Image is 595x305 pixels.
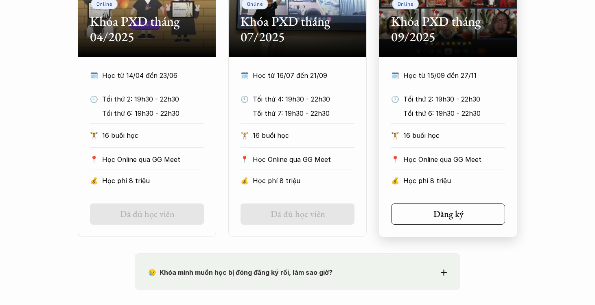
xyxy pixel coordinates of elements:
[391,13,505,45] h2: Khóa PXD tháng 09/2025
[253,153,354,166] p: Học Online qua GG Meet
[247,1,263,7] p: Online
[102,153,204,166] p: Học Online qua GG Meet
[241,155,249,163] p: 📍
[241,93,249,105] p: 🕙
[403,175,505,187] p: Học phí 8 triệu
[102,129,204,141] p: 16 buổi học
[391,175,399,187] p: 💰
[403,69,505,82] p: Học từ 15/09 đến 27/11
[391,69,399,82] p: 🗓️
[391,203,505,225] a: Đăng ký
[241,129,249,141] p: 🏋️
[102,93,216,105] p: Tối thứ 2: 19h30 - 22h30
[253,175,354,187] p: Học phí 8 triệu
[90,93,98,105] p: 🕙
[102,175,204,187] p: Học phí 8 triệu
[90,129,98,141] p: 🏋️
[403,129,505,141] p: 16 buổi học
[398,1,413,7] p: Online
[391,93,399,105] p: 🕙
[391,155,399,163] p: 📍
[403,107,517,119] p: Tối thứ 6: 19h30 - 22h30
[271,209,325,219] h5: Đã đủ học viên
[90,69,98,82] p: 🗓️
[253,69,354,82] p: Học từ 16/07 đến 21/09
[241,13,354,45] h2: Khóa PXD tháng 07/2025
[90,13,204,45] h2: Khóa PXD tháng 04/2025
[96,1,112,7] p: Online
[391,129,399,141] p: 🏋️
[120,209,175,219] h5: Đã đủ học viên
[241,175,249,187] p: 💰
[433,209,464,219] h5: Đăng ký
[253,107,366,119] p: Tối thứ 7: 19h30 - 22h30
[403,93,517,105] p: Tối thứ 2: 19h30 - 22h30
[148,268,332,276] strong: 😢 Khóa mình muốn học bị đóng đăng ký rồi, làm sao giờ?
[102,107,216,119] p: Tối thứ 6: 19h30 - 22h30
[90,175,98,187] p: 💰
[403,153,505,166] p: Học Online qua GG Meet
[253,129,354,141] p: 16 buổi học
[102,69,204,82] p: Học từ 14/04 đến 23/06
[90,155,98,163] p: 📍
[241,69,249,82] p: 🗓️
[253,93,366,105] p: Tối thứ 4: 19h30 - 22h30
